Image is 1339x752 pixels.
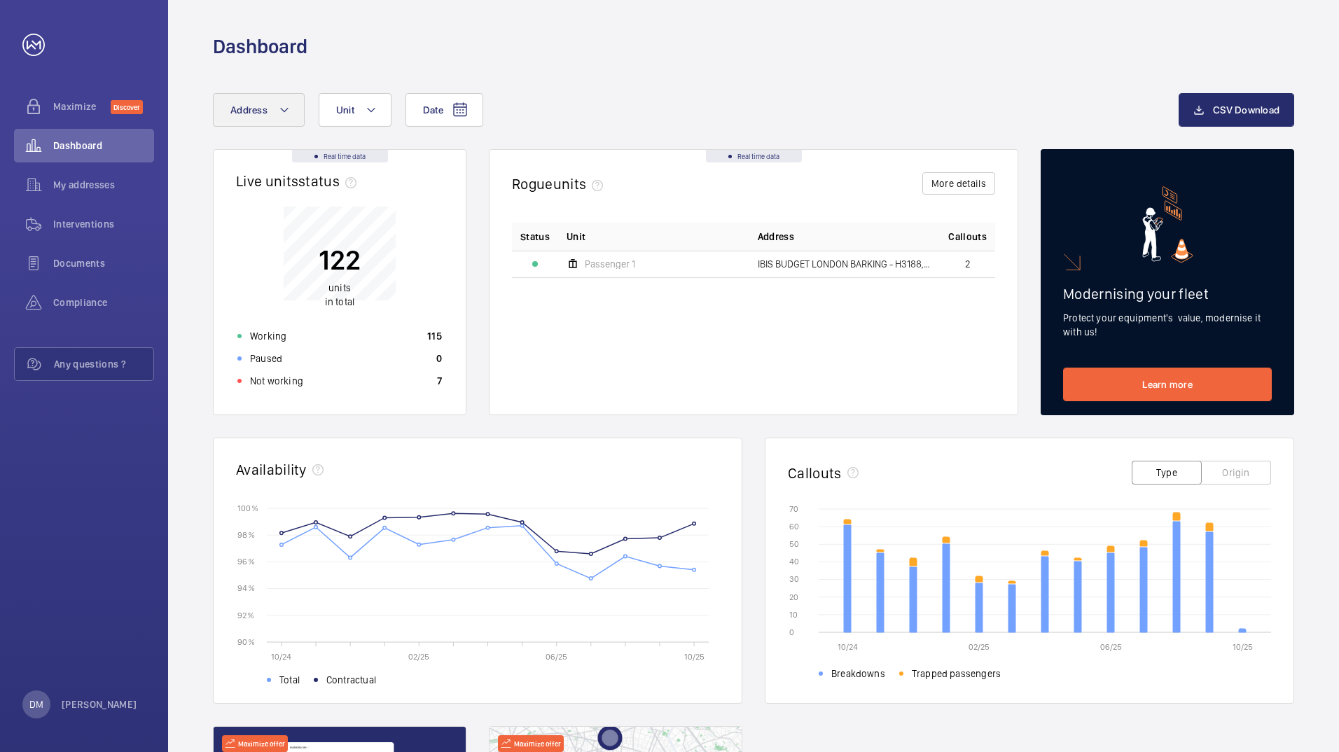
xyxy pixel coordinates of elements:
span: units [328,282,351,293]
span: Maximize [53,99,111,113]
h2: Live units [236,172,362,190]
p: in total [319,281,361,309]
p: 115 [427,329,442,343]
button: More details [922,172,995,195]
text: 10/25 [1233,642,1253,652]
text: 50 [789,539,799,549]
text: 06/25 [1100,642,1122,652]
span: Discover [111,100,143,114]
p: 0 [436,351,442,365]
span: Any questions ? [54,357,153,371]
span: Passenger 1 [585,259,635,269]
span: Dashboard [53,139,154,153]
span: Documents [53,256,154,270]
text: 100 % [237,503,258,513]
div: Maximize offer [498,735,564,752]
text: 06/25 [546,652,567,662]
text: 94 % [237,583,255,593]
span: Date [423,104,443,116]
p: DM [29,697,43,711]
h2: Availability [236,461,307,478]
span: Contractual [326,673,376,687]
p: 7 [437,374,442,388]
text: 90 % [237,636,255,646]
text: 30 [789,574,799,584]
span: Address [230,104,268,116]
span: Unit [567,230,585,244]
img: marketing-card.svg [1142,186,1193,263]
a: Learn more [1063,368,1272,401]
span: Unit [336,104,354,116]
p: Working [250,329,286,343]
span: Total [279,673,300,687]
text: 10 [789,610,798,620]
span: Interventions [53,217,154,231]
button: Origin [1201,461,1271,485]
p: 122 [319,242,361,277]
text: 10/24 [838,642,858,652]
text: 60 [789,522,799,531]
text: 98 % [237,530,255,540]
div: Real time data [706,150,802,162]
button: Address [213,93,305,127]
text: 92 % [237,610,254,620]
button: CSV Download [1179,93,1294,127]
span: Compliance [53,295,154,309]
text: 96 % [237,557,255,566]
p: Status [520,230,550,244]
h2: Callouts [788,464,842,482]
p: Protect your equipment's value, modernise it with us! [1063,311,1272,339]
p: Paused [250,351,282,365]
text: 10/25 [684,652,705,662]
span: status [298,172,362,190]
span: 2 [965,259,971,269]
text: 0 [789,627,794,637]
p: [PERSON_NAME] [62,697,137,711]
div: Real time data [292,150,388,162]
span: My addresses [53,178,154,192]
span: Callouts [948,230,987,244]
button: Date [405,93,483,127]
text: 20 [789,592,798,602]
text: 02/25 [969,642,990,652]
span: Address [758,230,794,244]
span: Breakdowns [831,667,885,681]
h1: Dashboard [213,34,307,60]
span: IBIS BUDGET LONDON BARKING - H3188, IBIS BUDGET LONDON BARKING [758,259,932,269]
h2: Rogue [512,175,609,193]
button: Unit [319,93,391,127]
text: 40 [789,557,799,566]
text: 10/24 [271,652,291,662]
button: Type [1132,461,1202,485]
text: 70 [789,504,798,514]
text: 02/25 [408,652,429,662]
span: CSV Download [1213,104,1279,116]
h2: Modernising your fleet [1063,285,1272,302]
p: Not working [250,374,303,388]
span: Trapped passengers [912,667,1001,681]
span: units [553,175,609,193]
div: Maximize offer [222,735,288,752]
